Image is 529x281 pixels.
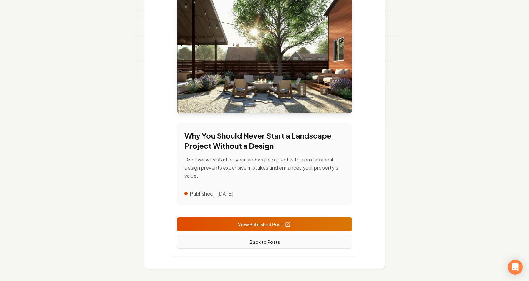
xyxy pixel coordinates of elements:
span: Published [190,190,214,197]
a: View Published Post [177,217,352,231]
time: [DATE] [217,190,233,197]
div: Open Intercom Messenger [508,260,523,275]
span: View Published Post [238,221,291,228]
h3: Why You Should Never Start a Landscape Project Without a Design [184,130,345,151]
a: Back to Posts [177,235,352,249]
p: Discover why starting your landscape project with a professional design prevents expensive mistak... [184,156,345,180]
